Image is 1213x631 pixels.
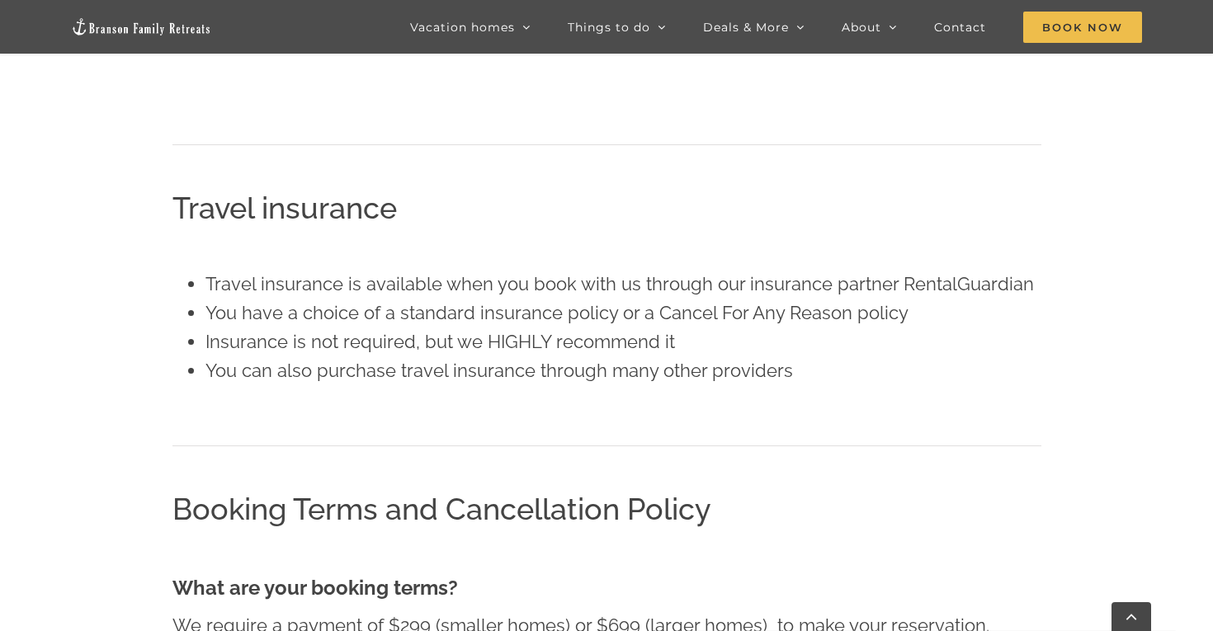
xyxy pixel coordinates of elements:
strong: What are your booking terms? [172,576,458,600]
li: You have a choice of a standard insurance policy or a Cancel For Any Reason policy [205,299,1041,327]
li: You can also purchase travel insurance through many other providers [205,356,1041,385]
li: Travel insurance is available when you book with us through our insurance partner RentalGuardian [205,270,1041,299]
img: Branson Family Retreats Logo [71,17,211,36]
h2: Booking Terms and Cancellation Policy [172,488,1041,530]
span: Vacation homes [410,21,515,33]
span: Deals & More [703,21,789,33]
li: Insurance is not required, but we HIGHLY recommend it [205,327,1041,356]
h2: Travel insurance [172,187,1041,228]
span: About [842,21,881,33]
span: Contact [934,21,986,33]
span: Things to do [568,21,650,33]
span: Book Now [1023,12,1142,43]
